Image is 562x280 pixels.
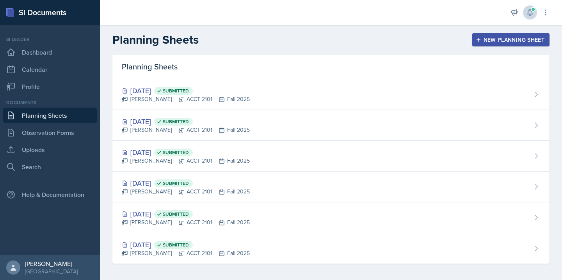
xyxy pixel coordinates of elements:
[3,108,97,123] a: Planning Sheets
[163,149,189,156] span: Submitted
[3,125,97,140] a: Observation Forms
[122,218,250,227] div: [PERSON_NAME] ACCT 2101 Fall 2025
[112,141,550,172] a: [DATE] Submitted [PERSON_NAME]ACCT 2101Fall 2025
[122,157,250,165] div: [PERSON_NAME] ACCT 2101 Fall 2025
[3,62,97,77] a: Calendar
[122,188,250,196] div: [PERSON_NAME] ACCT 2101 Fall 2025
[163,180,189,186] span: Submitted
[112,202,550,233] a: [DATE] Submitted [PERSON_NAME]ACCT 2101Fall 2025
[3,142,97,158] a: Uploads
[122,209,250,219] div: [DATE]
[122,126,250,134] div: [PERSON_NAME] ACCT 2101 Fall 2025
[3,187,97,202] div: Help & Documentation
[122,116,250,127] div: [DATE]
[163,242,189,248] span: Submitted
[163,119,189,125] span: Submitted
[112,79,550,110] a: [DATE] Submitted [PERSON_NAME]ACCT 2101Fall 2025
[163,211,189,217] span: Submitted
[3,159,97,175] a: Search
[112,110,550,141] a: [DATE] Submitted [PERSON_NAME]ACCT 2101Fall 2025
[3,36,97,43] div: Si leader
[472,33,550,46] button: New Planning Sheet
[3,99,97,106] div: Documents
[477,37,544,43] div: New Planning Sheet
[112,172,550,202] a: [DATE] Submitted [PERSON_NAME]ACCT 2101Fall 2025
[122,239,250,250] div: [DATE]
[122,178,250,188] div: [DATE]
[163,88,189,94] span: Submitted
[112,55,550,79] div: Planning Sheets
[112,33,199,47] h2: Planning Sheets
[122,95,250,103] div: [PERSON_NAME] ACCT 2101 Fall 2025
[25,260,78,268] div: [PERSON_NAME]
[122,85,250,96] div: [DATE]
[122,147,250,158] div: [DATE]
[122,249,250,257] div: [PERSON_NAME] ACCT 2101 Fall 2025
[3,79,97,94] a: Profile
[112,233,550,264] a: [DATE] Submitted [PERSON_NAME]ACCT 2101Fall 2025
[3,44,97,60] a: Dashboard
[25,268,78,275] div: [GEOGRAPHIC_DATA]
